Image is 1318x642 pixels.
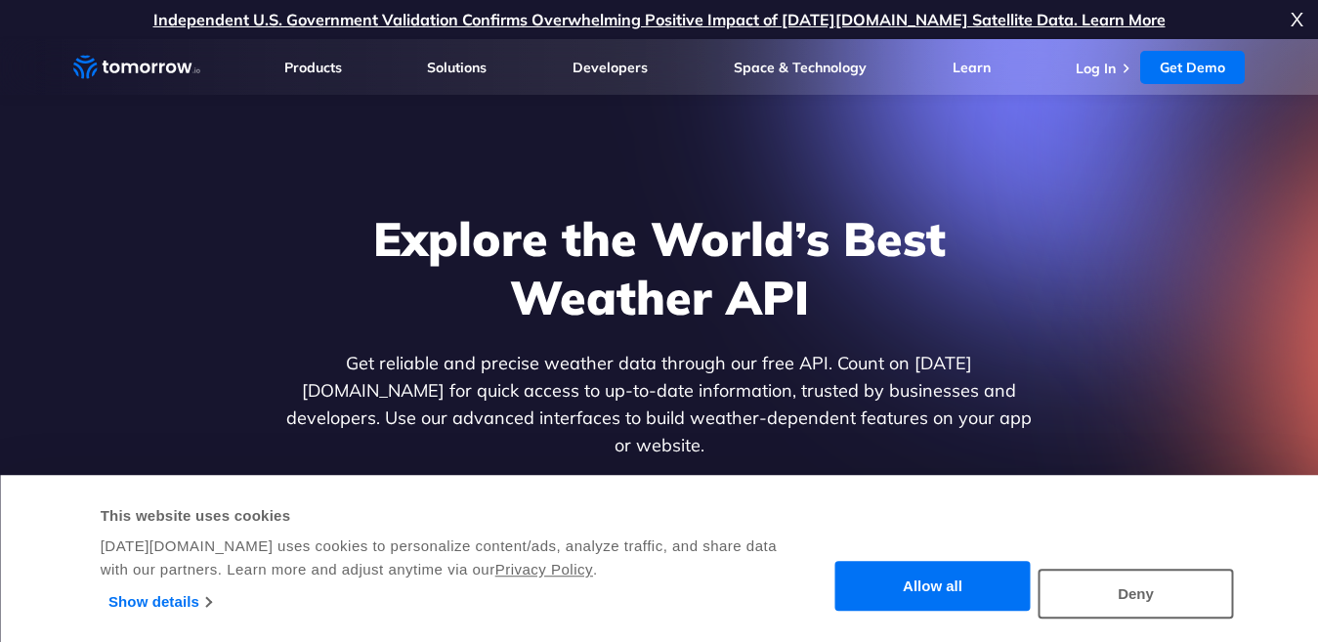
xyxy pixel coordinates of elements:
[573,59,648,76] a: Developers
[495,561,593,578] a: Privacy Policy
[1076,60,1116,77] a: Log In
[101,504,801,528] div: This website uses cookies
[953,59,991,76] a: Learn
[73,53,200,82] a: Home link
[734,59,867,76] a: Space & Technology
[101,535,801,581] div: [DATE][DOMAIN_NAME] uses cookies to personalize content/ads, analyze traffic, and share data with...
[108,587,211,617] a: Show details
[427,59,487,76] a: Solutions
[1140,51,1245,84] a: Get Demo
[282,350,1037,459] p: Get reliable and precise weather data through our free API. Count on [DATE][DOMAIN_NAME] for quic...
[1039,569,1234,619] button: Deny
[835,562,1031,612] button: Allow all
[282,209,1037,326] h1: Explore the World’s Best Weather API
[284,59,342,76] a: Products
[153,10,1166,29] a: Independent U.S. Government Validation Confirms Overwhelming Positive Impact of [DATE][DOMAIN_NAM...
